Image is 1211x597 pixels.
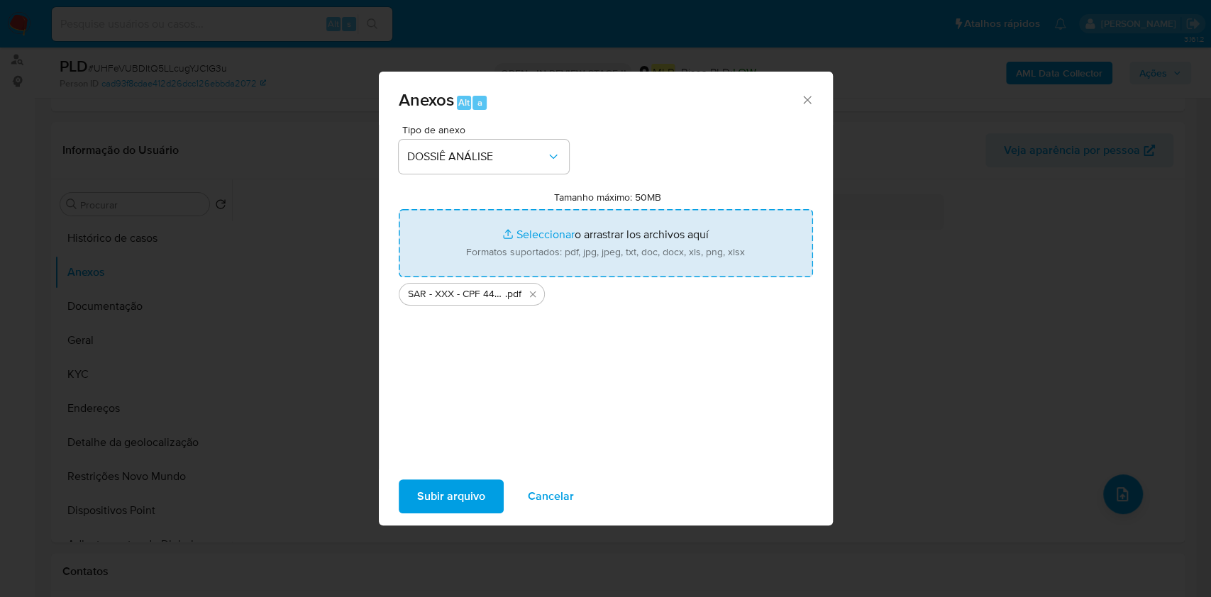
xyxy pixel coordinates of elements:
[399,479,504,513] button: Subir arquivo
[800,93,813,106] button: Cerrar
[554,191,661,203] label: Tamanho máximo: 50MB
[399,277,813,306] ul: Archivos seleccionados
[458,96,470,109] span: Alt
[399,87,454,112] span: Anexos
[505,287,521,301] span: .pdf
[528,481,574,512] span: Cancelar
[402,125,573,135] span: Tipo de anexo
[477,96,482,109] span: a
[408,287,505,301] span: SAR - XXX - CPF 44038079848 - [PERSON_NAME]
[509,479,592,513] button: Cancelar
[524,286,541,303] button: Eliminar SAR - XXX - CPF 44038079848 - KAUA RIBEIRO SANTOS.pdf
[407,150,546,164] span: DOSSIÊ ANÁLISE
[417,481,485,512] span: Subir arquivo
[399,140,569,174] button: DOSSIÊ ANÁLISE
